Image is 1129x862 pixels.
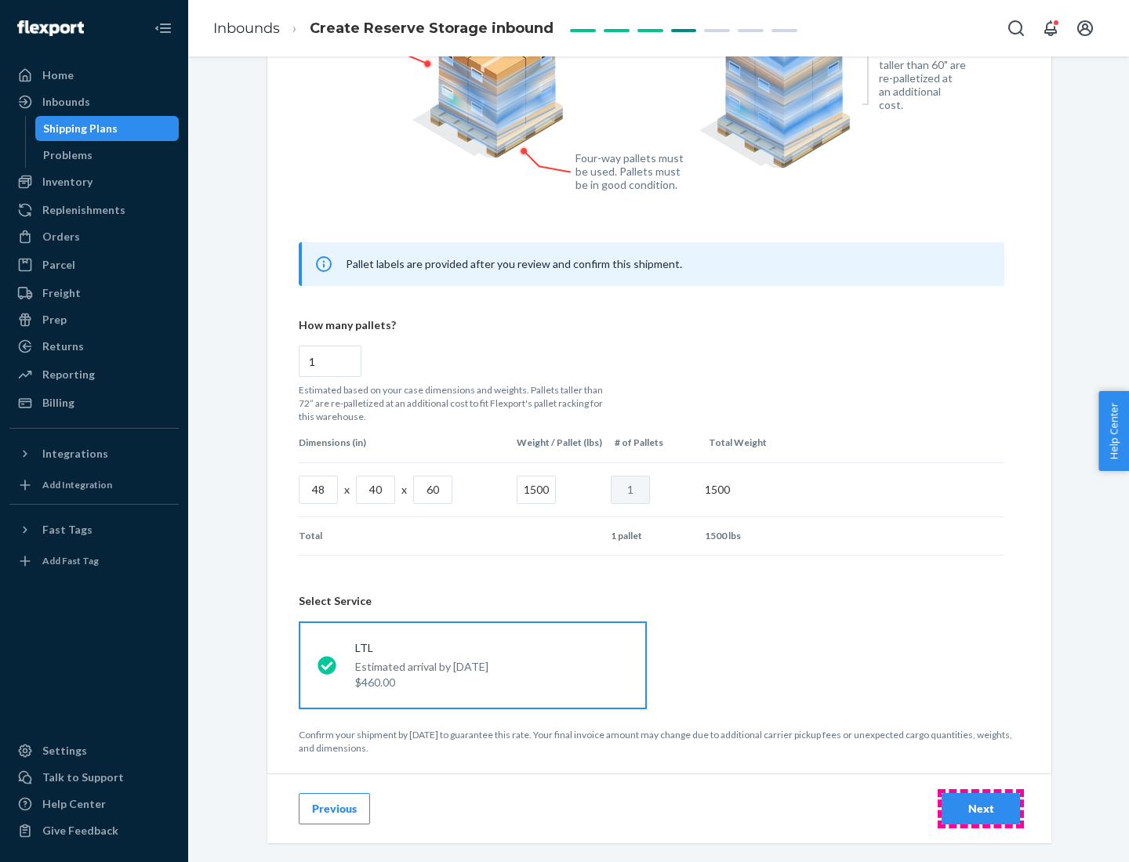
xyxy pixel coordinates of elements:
div: Parcel [42,257,75,273]
ol: breadcrumbs [201,5,566,52]
a: Prep [9,307,179,332]
th: # of Pallets [608,423,702,462]
button: Open notifications [1035,13,1066,44]
span: Pallet labels are provided after you review and confirm this shipment. [346,257,682,270]
div: Fast Tags [42,522,93,538]
div: Inbounds [42,94,90,110]
button: Fast Tags [9,517,179,542]
p: LTL [355,640,488,656]
a: Orders [9,224,179,249]
a: Help Center [9,791,179,817]
a: Shipping Plans [35,116,180,141]
button: Next [942,793,1020,824]
button: Give Feedback [9,818,179,843]
button: Help Center [1098,391,1129,471]
div: Prep [42,312,67,328]
a: Billing [9,390,179,415]
a: Inbounds [213,20,280,37]
img: Flexport logo [17,20,84,36]
div: Home [42,67,74,83]
header: Select Service [299,593,1020,609]
div: Orders [42,229,80,244]
div: Problems [43,147,93,163]
td: 1500 lbs [699,517,793,555]
div: Replenishments [42,202,125,218]
a: Problems [35,143,180,168]
div: Give Feedback [42,823,118,838]
div: Help Center [42,796,106,812]
p: x [344,482,350,498]
div: Reporting [42,367,95,382]
a: Replenishments [9,197,179,223]
p: Confirm your shipment by [DATE] to guarantee this rate. Your final invoice amount may change due ... [299,728,1020,755]
div: Shipping Plans [43,121,118,136]
p: x [401,482,407,498]
a: Returns [9,334,179,359]
div: Billing [42,395,74,411]
button: Open Search Box [1000,13,1032,44]
a: Reporting [9,362,179,387]
a: Settings [9,738,179,763]
div: Talk to Support [42,770,124,785]
button: Integrations [9,441,179,466]
a: Inventory [9,169,179,194]
a: Add Integration [9,473,179,498]
td: 1 pallet [604,517,699,555]
div: Integrations [42,446,108,462]
p: How many pallets? [299,317,1004,333]
div: Inventory [42,174,93,190]
td: Total [299,517,510,555]
th: Weight / Pallet (lbs) [510,423,608,462]
p: $460.00 [355,675,488,690]
div: Returns [42,339,84,354]
span: Create Reserve Storage inbound [310,20,554,37]
div: Settings [42,743,87,759]
th: Total Weight [702,423,797,462]
a: Parcel [9,252,179,277]
div: Freight [42,285,81,301]
div: Add Fast Tag [42,554,99,567]
a: Freight [9,281,179,306]
button: Close Navigation [147,13,179,44]
div: Add Integration [42,478,112,491]
p: Estimated based on your case dimensions and weights. Pallets taller than 72” are re-palletized at... [299,383,612,423]
a: Inbounds [9,89,179,114]
a: Add Fast Tag [9,549,179,574]
button: Previous [299,793,370,824]
p: Estimated arrival by [DATE] [355,659,488,675]
a: Home [9,63,179,88]
div: Next [955,801,1007,817]
figcaption: Four-way pallets must be used. Pallets must be in good condition. [575,151,684,191]
span: 1500 [705,483,730,496]
a: Talk to Support [9,765,179,790]
button: Open account menu [1069,13,1101,44]
th: Dimensions (in) [299,423,510,462]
